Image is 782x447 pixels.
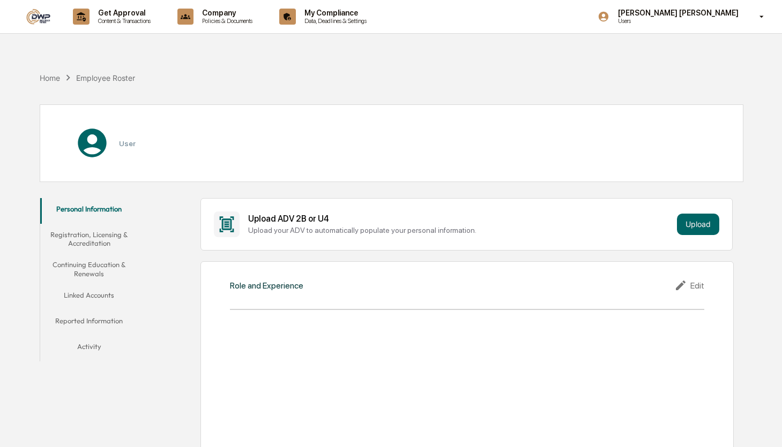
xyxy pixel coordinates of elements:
[40,73,60,82] div: Home
[609,9,744,17] p: [PERSON_NAME] [PERSON_NAME]
[230,281,303,291] div: Role and Experience
[90,9,156,17] p: Get Approval
[90,17,156,25] p: Content & Transactions
[119,139,136,148] h3: User
[40,198,138,224] button: Personal Information
[76,73,135,82] div: Employee Roster
[248,214,673,224] div: Upload ADV 2B or U4
[193,17,258,25] p: Policies & Documents
[40,198,138,361] div: secondary tabs example
[40,254,138,284] button: Continuing Education & Renewals
[26,9,51,25] img: logo
[677,214,719,235] button: Upload
[40,310,138,336] button: Reported Information
[40,224,138,254] button: Registration, Licensing & Accreditation
[296,9,372,17] p: My Compliance
[296,17,372,25] p: Data, Deadlines & Settings
[674,279,704,292] div: Edit
[40,336,138,361] button: Activity
[248,226,673,234] div: Upload your ADV to automatically populate your personal information.
[609,17,714,25] p: Users
[193,9,258,17] p: Company
[40,284,138,310] button: Linked Accounts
